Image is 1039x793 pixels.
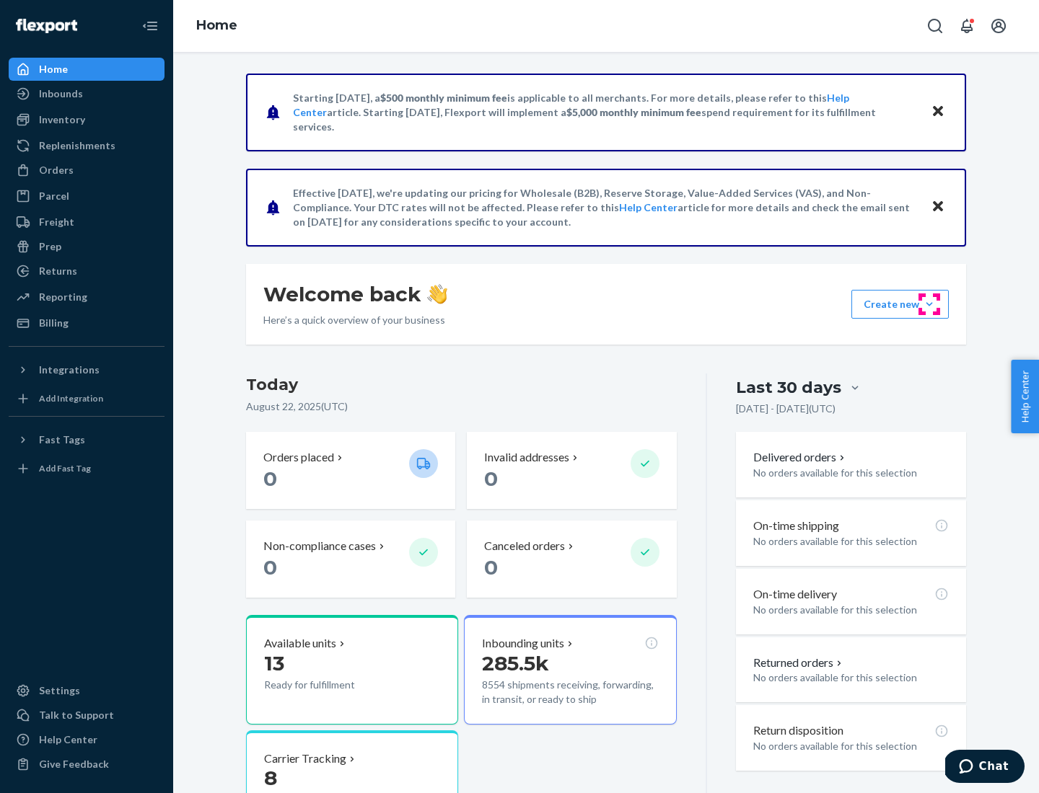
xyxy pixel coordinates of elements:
a: Orders [9,159,165,182]
div: Billing [39,316,69,330]
div: Prep [39,239,61,254]
p: Available units [264,635,336,652]
div: Integrations [39,363,100,377]
p: No orders available for this selection [753,603,949,617]
div: Add Integration [39,392,103,404]
div: Add Fast Tag [39,462,91,474]
a: Add Fast Tag [9,457,165,480]
p: Invalid addresses [484,449,569,466]
div: Home [39,62,68,76]
p: 8554 shipments receiving, forwarding, in transit, or ready to ship [482,678,658,706]
div: Inbounds [39,87,83,101]
p: No orders available for this selection [753,670,949,685]
a: Returns [9,260,165,283]
span: 0 [263,466,277,491]
span: 285.5k [482,651,549,675]
div: Reporting [39,290,87,304]
a: Home [9,58,165,81]
p: Here’s a quick overview of your business [263,313,447,327]
button: Integrations [9,358,165,381]
button: Returned orders [753,655,845,671]
button: Fast Tags [9,428,165,451]
button: Close [929,102,947,123]
button: Inbounding units285.5k8554 shipments receiving, forwarding, in transit, or ready to ship [464,615,676,725]
button: Help Center [1011,360,1039,433]
iframe: Opens a widget where you can chat to one of our agents [945,750,1025,786]
p: Return disposition [753,722,843,739]
button: Close [929,197,947,218]
div: Settings [39,683,80,698]
span: 13 [264,651,284,675]
p: Ready for fulfillment [264,678,398,692]
button: Open notifications [952,12,981,40]
div: Returns [39,264,77,278]
span: 8 [264,766,277,790]
p: Inbounding units [482,635,564,652]
ol: breadcrumbs [185,5,249,47]
div: Help Center [39,732,97,747]
div: Give Feedback [39,757,109,771]
p: August 22, 2025 ( UTC ) [246,399,677,414]
img: Flexport logo [16,19,77,33]
span: 0 [484,555,498,580]
p: No orders available for this selection [753,466,949,480]
a: Settings [9,679,165,702]
button: Open account menu [984,12,1013,40]
a: Home [196,17,237,33]
a: Billing [9,311,165,335]
button: Available units13Ready for fulfillment [246,615,458,725]
div: Talk to Support [39,708,114,722]
button: Canceled orders 0 [467,520,676,598]
button: Orders placed 0 [246,432,455,509]
p: On-time delivery [753,586,837,603]
span: 0 [484,466,498,491]
p: No orders available for this selection [753,534,949,549]
div: Fast Tags [39,433,85,447]
button: Delivered orders [753,449,848,466]
a: Help Center [9,728,165,751]
button: Give Feedback [9,753,165,776]
div: Last 30 days [736,376,841,399]
span: $5,000 monthly minimum fee [566,106,701,118]
img: hand-wave emoji [427,284,447,304]
h1: Welcome back [263,281,447,307]
a: Replenishments [9,134,165,157]
p: Canceled orders [484,538,565,554]
a: Prep [9,235,165,258]
button: Talk to Support [9,704,165,727]
p: No orders available for this selection [753,739,949,753]
p: Carrier Tracking [264,750,346,767]
p: Non-compliance cases [263,538,376,554]
div: Inventory [39,112,85,127]
a: Inventory [9,108,165,131]
button: Open Search Box [921,12,950,40]
button: Close Navigation [136,12,165,40]
p: Effective [DATE], we're updating our pricing for Wholesale (B2B), Reserve Storage, Value-Added Se... [293,186,917,229]
div: Freight [39,215,74,229]
p: [DATE] - [DATE] ( UTC ) [736,402,836,416]
p: Starting [DATE], a is applicable to all merchants. For more details, please refer to this article... [293,91,917,134]
a: Add Integration [9,387,165,410]
div: Replenishments [39,138,115,153]
button: Create new [851,290,949,319]
p: On-time shipping [753,518,839,534]
a: Inbounds [9,82,165,105]
h3: Today [246,373,677,396]
p: Orders placed [263,449,334,466]
div: Parcel [39,189,69,203]
button: Non-compliance cases 0 [246,520,455,598]
div: Orders [39,163,74,177]
a: Help Center [619,201,678,213]
a: Parcel [9,185,165,208]
span: 0 [263,555,277,580]
a: Freight [9,211,165,234]
span: $500 monthly minimum fee [380,92,507,104]
a: Reporting [9,285,165,309]
button: Invalid addresses 0 [467,432,676,509]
